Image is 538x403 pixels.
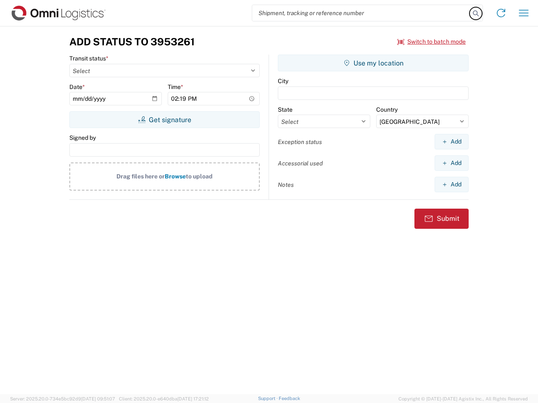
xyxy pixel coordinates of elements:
button: Submit [414,209,469,229]
input: Shipment, tracking or reference number [252,5,470,21]
label: Date [69,83,85,91]
button: Add [435,155,469,171]
label: Accessorial used [278,160,323,167]
span: Drag files here or [116,173,165,180]
span: Client: 2025.20.0-e640dba [119,396,209,401]
label: Exception status [278,138,322,146]
button: Use my location [278,55,469,71]
label: State [278,106,293,113]
button: Add [435,134,469,149]
a: Feedback [279,396,300,401]
button: Add [435,177,469,192]
label: Country [376,106,398,113]
label: City [278,77,288,85]
span: Browse [165,173,186,180]
span: [DATE] 09:51:07 [81,396,115,401]
label: Transit status [69,55,108,62]
label: Signed by [69,134,96,141]
a: Support [258,396,279,401]
label: Notes [278,181,294,188]
button: Get signature [69,111,260,128]
span: Server: 2025.20.0-734e5bc92d9 [10,396,115,401]
span: [DATE] 17:21:12 [177,396,209,401]
button: Switch to batch mode [397,35,466,49]
label: Time [168,83,183,91]
span: Copyright © [DATE]-[DATE] Agistix Inc., All Rights Reserved [398,395,528,403]
h3: Add Status to 3953261 [69,36,195,48]
span: to upload [186,173,213,180]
